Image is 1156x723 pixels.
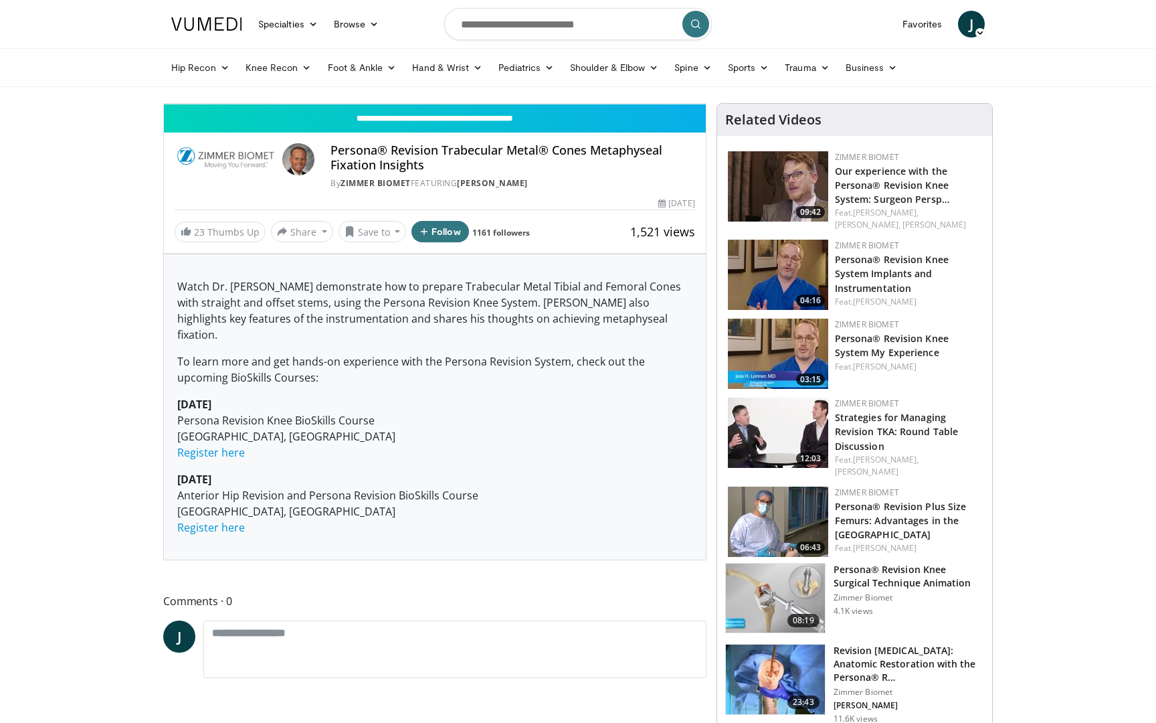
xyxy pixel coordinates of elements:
[796,542,825,554] span: 06:43
[339,221,407,242] button: Save to
[726,564,825,633] img: d7fe0750-3ee2-4589-9fb8-fddcb32a911b.150x105_q85_crop-smart_upscale.jpg
[490,54,562,81] a: Pediatrics
[835,542,981,554] div: Feat.
[330,177,694,189] div: By FEATURING
[250,11,326,37] a: Specialties
[838,54,906,81] a: Business
[411,221,469,242] button: Follow
[728,151,828,222] img: 7b09b83e-8b07-49a9-959a-b57bd9bf44da.150x105_q85_crop-smart_upscale.jpg
[853,542,917,554] a: [PERSON_NAME]
[834,563,984,590] h3: Persona® Revision Knee Surgical Technique Animation
[728,487,828,557] a: 06:43
[163,621,195,653] a: J
[835,398,899,409] a: Zimmer Biomet
[835,466,898,477] a: [PERSON_NAME]
[835,151,899,163] a: Zimmer Biomet
[472,227,530,238] a: 1161 followers
[958,11,985,37] a: J
[835,219,900,230] a: [PERSON_NAME],
[835,332,949,359] a: Persona® Revision Knee System My Experience
[271,221,333,242] button: Share
[728,240,828,310] img: ca84d45e-8f05-4bb2-8d95-5e9a3f95d8cb.150x105_q85_crop-smart_upscale.jpg
[177,397,211,412] strong: [DATE]
[853,207,919,218] a: [PERSON_NAME],
[177,445,245,460] a: Register here
[796,453,825,465] span: 12:03
[728,398,828,468] a: 12:03
[894,11,950,37] a: Favorites
[834,592,984,603] p: Zimmer Biomet
[177,353,692,386] p: To learn more and get hands-on experience with the Persona Revision System, check out the upcomin...
[787,614,820,627] span: 08:19
[834,606,873,617] p: 4.1K views
[796,206,825,218] span: 09:42
[835,411,959,452] a: Strategies for Managing Revision TKA: Round Table Discussion
[163,54,237,81] a: Hip Recon
[177,472,211,487] strong: [DATE]
[457,177,528,189] a: [PERSON_NAME]
[341,177,411,189] a: Zimmer Biomet
[835,361,981,373] div: Feat.
[725,112,822,128] h4: Related Videos
[658,197,694,210] div: [DATE]
[787,696,820,709] span: 23:43
[835,319,899,330] a: Zimmer Biomet
[728,487,828,557] img: df77930c-0056-4ad4-a907-330bc2ba0e6b.150x105_q85_crop-smart_upscale.jpg
[777,54,838,81] a: Trauma
[720,54,777,81] a: Sports
[835,253,949,294] a: Persona® Revision Knee System Implants and Instrumentation
[835,487,899,498] a: Zimmer Biomet
[562,54,666,81] a: Shoulder & Elbow
[194,226,205,238] span: 23
[728,319,828,389] img: c0952bdc-fb3e-4414-a2e2-c92d53597f9b.150x105_q85_crop-smart_upscale.jpg
[177,520,245,535] a: Register here
[834,687,984,698] p: Zimmer Biomet
[835,296,981,308] div: Feat.
[835,240,899,251] a: Zimmer Biomet
[728,398,828,468] img: dbf9e43e-0bc4-406b-bcd6-0546b3d6e59d.150x105_q85_crop-smart_upscale.jpg
[853,361,917,372] a: [PERSON_NAME]
[902,219,966,230] a: [PERSON_NAME]
[177,396,692,461] p: Persona Revision Knee BioSkills Course [GEOGRAPHIC_DATA], [GEOGRAPHIC_DATA]
[326,11,387,37] a: Browse
[728,151,828,222] a: 09:42
[835,165,950,206] a: Our experience with the Persona® Revision Knee System: Surgeon Persp…
[728,240,828,310] a: 04:16
[330,143,694,172] h4: Persona® Revision Trabecular Metal® Cones Metaphyseal Fixation Insights
[404,54,490,81] a: Hand & Wrist
[725,563,984,634] a: 08:19 Persona® Revision Knee Surgical Technique Animation Zimmer Biomet 4.1K views
[175,143,277,175] img: Zimmer Biomet
[834,644,984,684] h3: Revision [MEDICAL_DATA]: Anatomic Restoration with the Persona® R…
[237,54,320,81] a: Knee Recon
[728,319,828,389] a: 03:15
[177,471,692,536] p: Anterior Hip Revision and Persona Revision BioSkills Course [GEOGRAPHIC_DATA], [GEOGRAPHIC_DATA]
[726,645,825,714] img: 82aed814-74a6-417c-912b-6e8fe9b5b7d4.150x105_q85_crop-smart_upscale.jpg
[796,295,825,307] span: 04:16
[853,296,917,307] a: [PERSON_NAME]
[444,8,712,40] input: Search topics, interventions
[282,143,314,175] img: Avatar
[175,222,266,242] a: 23 Thumbs Up
[666,54,719,81] a: Spine
[177,278,692,343] p: Watch Dr. [PERSON_NAME] demonstrate how to prepare Trabecular Metal Tibial and Femoral Cones with...
[853,454,919,465] a: [PERSON_NAME],
[835,207,981,231] div: Feat.
[171,17,242,31] img: VuMedi Logo
[835,454,981,478] div: Feat.
[835,500,967,541] a: Persona®​ Revision Plus Size Femurs: Advantages in the [GEOGRAPHIC_DATA]
[320,54,405,81] a: Foot & Ankle
[834,700,984,711] p: [PERSON_NAME]
[796,374,825,386] span: 03:15
[630,224,695,240] span: 1,521 views
[163,592,706,610] span: Comments 0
